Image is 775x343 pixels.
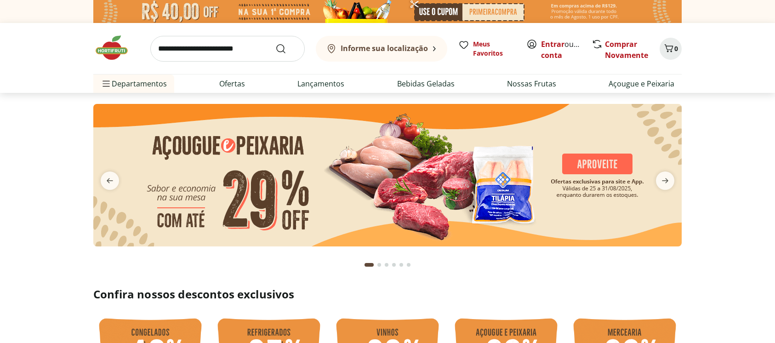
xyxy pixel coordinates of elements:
button: Go to page 3 from fs-carousel [383,254,390,276]
img: açougue [93,104,682,246]
b: Informe sua localização [341,43,428,53]
span: 0 [674,44,678,53]
button: Menu [101,73,112,95]
a: Entrar [541,39,564,49]
button: Go to page 5 from fs-carousel [398,254,405,276]
button: Go to page 2 from fs-carousel [376,254,383,276]
a: Criar conta [541,39,592,60]
button: Informe sua localização [316,36,447,62]
span: Departamentos [101,73,167,95]
button: previous [93,171,126,190]
a: Comprar Novamente [605,39,648,60]
span: ou [541,39,582,61]
button: Go to page 4 from fs-carousel [390,254,398,276]
button: Carrinho [660,38,682,60]
input: search [150,36,305,62]
button: Current page from fs-carousel [363,254,376,276]
button: Submit Search [275,43,297,54]
img: Hortifruti [93,34,139,62]
a: Açougue e Peixaria [609,78,674,89]
button: Go to page 6 from fs-carousel [405,254,412,276]
button: next [649,171,682,190]
a: Bebidas Geladas [397,78,455,89]
a: Ofertas [219,78,245,89]
a: Lançamentos [297,78,344,89]
span: Meus Favoritos [473,40,515,58]
h2: Confira nossos descontos exclusivos [93,287,682,302]
a: Meus Favoritos [458,40,515,58]
a: Nossas Frutas [507,78,556,89]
